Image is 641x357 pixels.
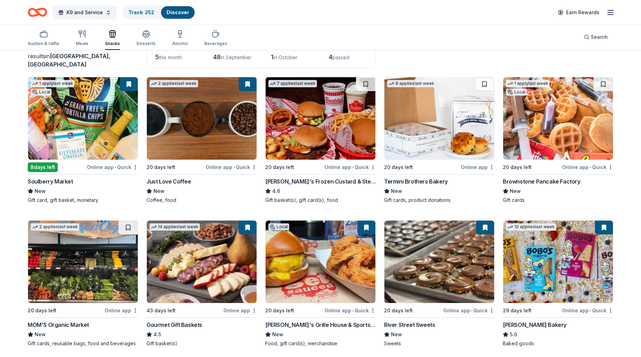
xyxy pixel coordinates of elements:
[204,27,227,50] button: Beverages
[31,80,74,87] div: 1 apply last week
[28,27,59,50] button: Auction & raffle
[136,27,155,50] button: Desserts
[146,340,257,347] div: Gift basket(s)
[384,220,495,347] a: Image for River Street Sweets20 days leftOnline app•QuickRiver Street SweetsNewSweets
[150,223,200,231] div: 14 applies last week
[324,306,376,315] div: Online app Quick
[31,223,79,231] div: 2 applies last week
[352,164,354,170] span: •
[562,163,613,171] div: Online app Quick
[28,77,138,160] img: Image for Soulberry Market
[332,54,349,60] span: passed
[590,164,591,170] span: •
[503,77,613,204] a: Image for Brownstone Pancake Factory1 applylast weekLocal20 days leftOnline app•QuickBrownstone P...
[66,8,103,17] span: K9 and Service
[503,306,532,315] div: 29 days left
[265,163,294,171] div: 20 days left
[384,197,495,204] div: Gift cards, product donations
[28,221,138,303] img: Image for MOM'S Organic Market
[503,221,613,303] img: Image for Bobo's Bakery
[384,306,413,315] div: 20 days left
[146,220,257,347] a: Image for Gourmet Gift Baskets14 applieslast week43 days leftOnline appGourmet Gift Baskets4.5Gif...
[28,4,47,20] a: Home
[391,187,402,195] span: New
[506,223,556,231] div: 10 applies last week
[471,308,472,313] span: •
[554,6,604,19] a: Earn Rewards
[76,41,88,46] div: Meals
[146,177,191,186] div: Just Love Coffee
[384,77,495,204] a: Image for Termini Brothers Bakery8 applieslast week20 days leftOnline appTermini Brothers BakeryN...
[147,221,257,303] img: Image for Gourmet Gift Baskets
[510,330,517,339] span: 5.0
[266,77,375,160] img: Image for Freddy's Frozen Custard & Steakburgers
[352,308,354,313] span: •
[578,30,613,44] button: Search
[391,330,402,339] span: New
[147,77,257,160] img: Image for Just Love Coffee
[265,340,376,347] div: Food, gift card(s), merchandise
[562,306,613,315] div: Online app Quick
[105,306,138,315] div: Online app
[510,187,521,195] span: New
[172,41,188,46] div: Alcohol
[136,41,155,46] div: Desserts
[28,52,138,69] div: results
[105,27,120,50] button: Snacks
[272,330,283,339] span: New
[265,306,294,315] div: 20 days left
[506,89,527,96] div: Local
[387,80,436,87] div: 8 applies last week
[28,162,58,172] div: 8 days left
[503,163,532,171] div: 20 days left
[28,306,56,315] div: 20 days left
[153,330,161,339] span: 4.5
[384,177,448,186] div: Termini Brothers Bakery
[53,6,117,19] button: K9 and Service
[384,77,494,160] img: Image for Termini Brothers Bakery
[506,80,550,87] div: 1 apply last week
[265,77,376,204] a: Image for Freddy's Frozen Custard & Steakburgers7 applieslast week20 days leftOnline app•Quick[PE...
[172,27,188,50] button: Alcohol
[384,221,494,303] img: Image for River Street Sweets
[324,163,376,171] div: Online app Quick
[268,223,289,230] div: Local
[265,197,376,204] div: Gift basket(s), gift card(s), food
[28,177,73,186] div: Soulberry Market
[329,53,332,61] span: 4
[461,163,495,171] div: Online app
[105,41,120,46] div: Snacks
[28,77,138,204] a: Image for Soulberry Market1 applylast weekLocal8days leftOnline app•QuickSoulberry MarketNewGift ...
[233,164,235,170] span: •
[503,321,567,329] div: [PERSON_NAME] Bakery
[265,321,376,329] div: [PERSON_NAME]'s Grille House & Sports Bar
[204,41,227,46] div: Beverages
[384,163,413,171] div: 20 days left
[28,321,89,329] div: MOM'S Organic Market
[590,308,591,313] span: •
[167,9,189,15] a: Discover
[150,80,198,87] div: 2 applies last week
[153,187,164,195] span: New
[221,54,251,60] span: in September
[28,220,138,347] a: Image for MOM'S Organic Market2 applieslast week20 days leftOnline appMOM'S Organic MarketNewGift...
[146,163,175,171] div: 20 days left
[31,89,52,96] div: Local
[146,321,202,329] div: Gourmet Gift Baskets
[146,197,257,204] div: Coffee, food
[128,9,154,15] a: Track· 252
[35,187,46,195] span: New
[503,197,613,204] div: Gift cards
[87,163,138,171] div: Online app Quick
[273,54,297,60] span: in October
[272,187,280,195] span: 4.6
[28,41,59,46] div: Auction & raffle
[384,340,495,347] div: Sweets
[503,340,613,347] div: Baked goods
[591,33,608,41] span: Search
[213,53,221,61] span: 48
[266,221,375,303] img: Image for Arooga's Grille House & Sports Bar
[28,53,110,68] span: in
[146,77,257,204] a: Image for Just Love Coffee2 applieslast week20 days leftOnline app•QuickJust Love CoffeeNewCoffee...
[28,340,138,347] div: Gift cards, reusable bags, food and beverages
